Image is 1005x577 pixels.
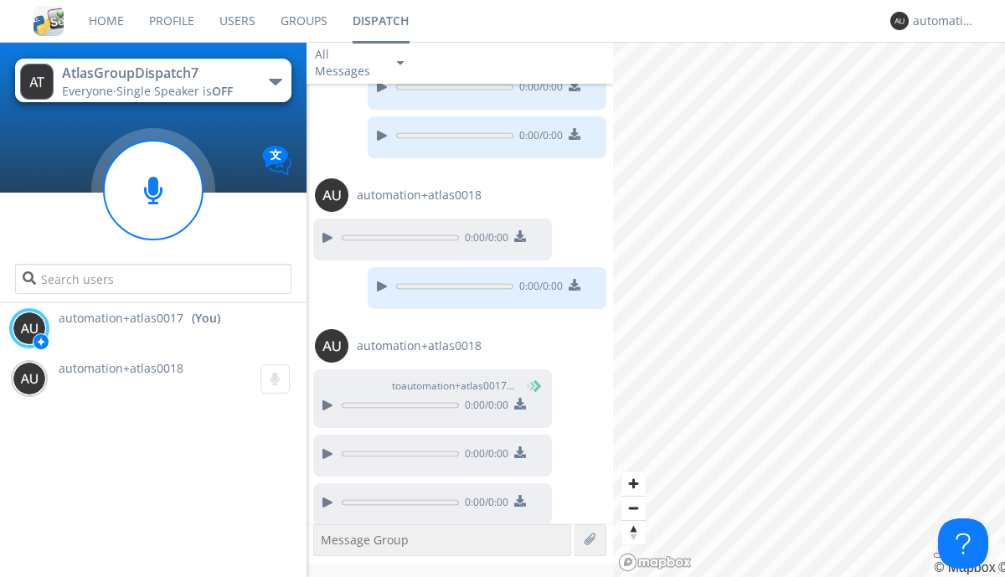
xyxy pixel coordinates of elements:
div: (You) [192,310,220,327]
img: download media button [514,230,526,242]
img: 373638.png [20,64,54,100]
input: Search users [15,264,291,294]
img: download media button [569,279,580,291]
span: 0:00 / 0:00 [459,398,508,416]
button: Toggle attribution [934,553,947,558]
span: 0:00 / 0:00 [459,495,508,513]
a: Mapbox [934,560,995,574]
button: AtlasGroupDispatch7Everyone·Single Speaker isOFF [15,59,291,102]
div: AtlasGroupDispatch7 [62,64,250,83]
button: Zoom in [621,471,646,496]
img: 373638.png [315,329,348,363]
img: 373638.png [315,178,348,212]
span: 0:00 / 0:00 [513,80,563,98]
span: 0:00 / 0:00 [459,446,508,465]
button: Zoom out [621,496,646,520]
span: 0:00 / 0:00 [513,279,563,297]
span: 0:00 / 0:00 [459,230,508,249]
img: Translation enabled [262,146,291,175]
span: automation+atlas0018 [59,360,183,376]
span: to automation+atlas0017 [392,379,518,394]
span: (You) [515,379,540,393]
span: automation+atlas0017 [59,310,183,327]
img: download media button [514,398,526,410]
span: Reset bearing to north [621,521,646,544]
div: All Messages [315,46,382,80]
img: download media button [569,80,580,91]
div: Everyone · [62,83,250,100]
span: automation+atlas0018 [357,337,482,354]
img: 373638.png [13,312,46,345]
img: 373638.png [13,362,46,395]
div: automation+atlas0017 [913,13,976,29]
a: Mapbox logo [618,553,692,572]
iframe: Toggle Customer Support [938,518,988,569]
img: 373638.png [890,12,909,30]
span: automation+atlas0018 [357,187,482,203]
img: download media button [514,446,526,458]
img: caret-down-sm.svg [397,61,404,65]
span: 0:00 / 0:00 [513,128,563,147]
img: cddb5a64eb264b2086981ab96f4c1ba7 [33,6,64,36]
img: download media button [514,495,526,507]
button: Reset bearing to north [621,520,646,544]
img: download media button [569,128,580,140]
span: Single Speaker is [116,83,233,99]
span: OFF [212,83,233,99]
